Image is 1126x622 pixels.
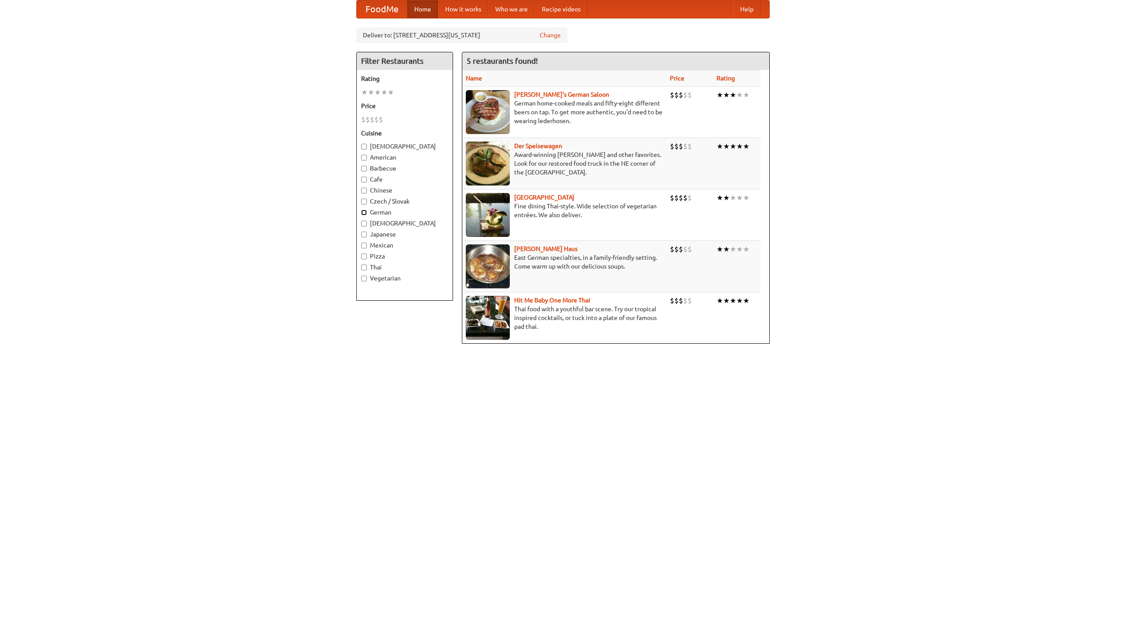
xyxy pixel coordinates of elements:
li: ★ [723,296,730,306]
label: German [361,208,448,217]
label: Thai [361,263,448,272]
li: ★ [388,87,394,97]
li: ★ [730,142,736,151]
img: satay.jpg [466,193,510,237]
p: Fine dining Thai-style. Wide selection of vegetarian entrées. We also deliver. [466,202,663,219]
li: ★ [743,296,749,306]
li: ★ [730,296,736,306]
input: Vegetarian [361,276,367,281]
li: ★ [361,87,368,97]
li: $ [670,296,674,306]
li: ★ [736,142,743,151]
li: $ [683,296,687,306]
label: Vegetarian [361,274,448,283]
a: How it works [438,0,488,18]
li: $ [670,244,674,254]
li: $ [679,193,683,203]
a: Price [670,75,684,82]
a: Change [540,31,561,40]
li: $ [370,115,374,124]
label: Japanese [361,230,448,239]
input: Barbecue [361,166,367,171]
li: $ [683,244,687,254]
li: ★ [717,244,723,254]
li: $ [687,296,692,306]
li: $ [687,90,692,100]
li: $ [679,90,683,100]
a: [PERSON_NAME]'s German Saloon [514,91,609,98]
li: $ [683,193,687,203]
li: $ [687,244,692,254]
li: ★ [381,87,388,97]
label: Cafe [361,175,448,184]
a: Hit Me Baby One More Thai [514,297,590,304]
a: [PERSON_NAME] Haus [514,245,578,252]
input: Mexican [361,243,367,248]
p: East German specialties, in a family-friendly setting. Come warm up with our delicious soups. [466,253,663,271]
li: ★ [730,193,736,203]
input: German [361,210,367,215]
li: ★ [723,90,730,100]
label: Pizza [361,252,448,261]
li: ★ [730,90,736,100]
label: [DEMOGRAPHIC_DATA] [361,142,448,151]
a: Rating [717,75,735,82]
h5: Price [361,102,448,110]
li: ★ [743,244,749,254]
label: Chinese [361,186,448,195]
li: ★ [743,193,749,203]
li: $ [366,115,370,124]
li: $ [683,142,687,151]
li: $ [674,142,679,151]
a: Name [466,75,482,82]
li: $ [674,90,679,100]
li: $ [379,115,383,124]
li: ★ [717,90,723,100]
label: Czech / Slovak [361,197,448,206]
img: esthers.jpg [466,90,510,134]
a: FoodMe [357,0,407,18]
li: ★ [374,87,381,97]
input: Chinese [361,188,367,193]
input: Czech / Slovak [361,199,367,204]
a: Der Speisewagen [514,142,562,149]
input: American [361,155,367,160]
label: Barbecue [361,164,448,173]
li: $ [670,193,674,203]
li: ★ [723,244,730,254]
li: $ [687,142,692,151]
li: $ [670,142,674,151]
li: ★ [717,142,723,151]
p: Award-winning [PERSON_NAME] and other favorites. Look for our restored food truck in the NE corne... [466,150,663,177]
li: $ [687,193,692,203]
a: Help [733,0,760,18]
li: ★ [368,87,374,97]
li: $ [361,115,366,124]
ng-pluralize: 5 restaurants found! [467,57,538,65]
h5: Rating [361,74,448,83]
li: ★ [736,244,743,254]
div: Deliver to: [STREET_ADDRESS][US_STATE] [356,27,567,43]
li: $ [374,115,379,124]
li: ★ [743,90,749,100]
input: Japanese [361,232,367,237]
img: kohlhaus.jpg [466,244,510,288]
li: ★ [743,142,749,151]
label: American [361,153,448,162]
a: Recipe videos [535,0,588,18]
p: German home-cooked meals and fifty-eight different beers on tap. To get more authentic, you'd nee... [466,99,663,125]
li: $ [683,90,687,100]
li: $ [679,296,683,306]
li: $ [679,142,683,151]
li: ★ [730,244,736,254]
input: Thai [361,265,367,270]
a: [GEOGRAPHIC_DATA] [514,194,574,201]
img: speisewagen.jpg [466,142,510,186]
label: Mexican [361,241,448,250]
li: ★ [717,193,723,203]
